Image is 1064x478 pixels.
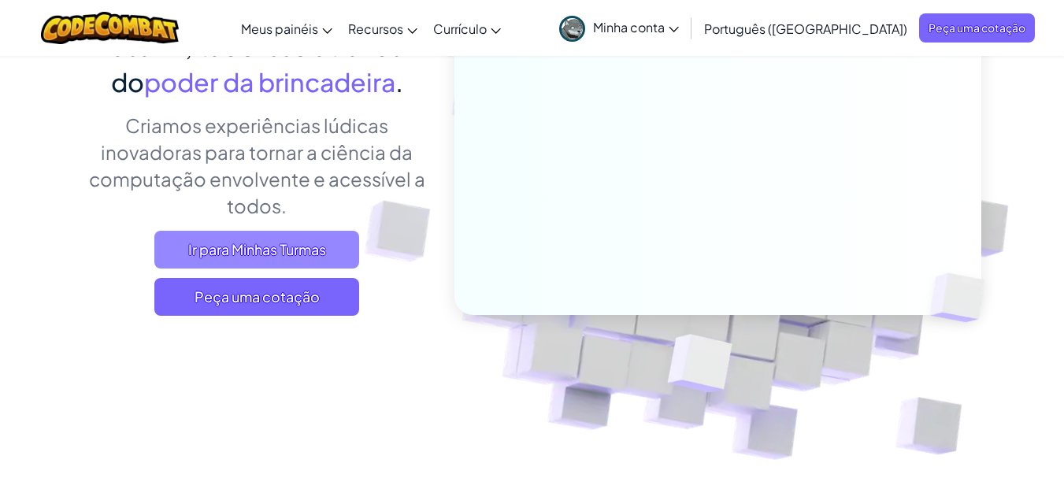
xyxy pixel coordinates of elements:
font: Peça uma cotação [929,20,1025,35]
img: Logotipo do CodeCombat [41,12,179,44]
a: Minha conta [551,3,687,53]
img: Cubos sobrepostos [628,301,769,432]
font: Recursos [348,20,403,37]
a: Meus painéis [233,7,340,50]
img: Cubos sobrepostos [903,240,1021,355]
font: poder da brincadeira [144,66,395,98]
a: Peça uma cotação [154,278,359,316]
font: Minha conta [593,19,665,35]
font: Currículo [433,20,487,37]
a: Ir para Minhas Turmas [154,231,359,269]
font: Peça uma cotação [195,287,320,306]
font: Português ([GEOGRAPHIC_DATA]) [704,20,907,37]
font: Meus painéis [241,20,318,37]
font: Criamos experiências lúdicas inovadoras para tornar a ciência da computação envolvente e acessíve... [89,113,425,217]
font: . [395,66,403,98]
a: Currículo [425,7,509,50]
img: avatar [559,16,585,42]
a: Português ([GEOGRAPHIC_DATA]) [696,7,915,50]
font: Ir para Minhas Turmas [188,240,326,258]
a: Recursos [340,7,425,50]
a: Peça uma cotação [919,13,1035,43]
